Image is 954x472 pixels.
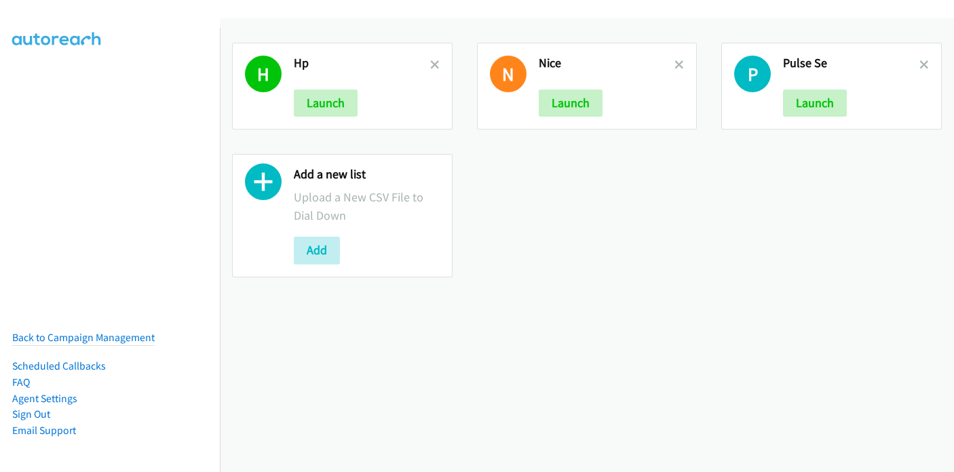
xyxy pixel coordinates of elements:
[12,359,106,372] a: Scheduled Callbacks
[490,56,527,92] h1: N
[12,408,50,420] a: Sign Out
[294,167,440,182] h2: Add a new list
[734,56,771,92] h1: P
[12,376,30,389] a: FAQ
[294,188,440,224] p: Upload a New CSV File to Dial Down
[294,237,340,264] button: Add
[783,90,847,117] button: Launch
[245,56,282,92] h1: H
[539,56,675,71] h2: Nice
[12,424,76,437] a: Email Support
[294,56,430,71] h2: Hp
[783,56,919,71] h2: Pulse Se
[12,392,77,405] a: Agent Settings
[539,90,603,117] button: Launch
[12,331,155,344] a: Back to Campaign Management
[294,90,358,117] button: Launch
